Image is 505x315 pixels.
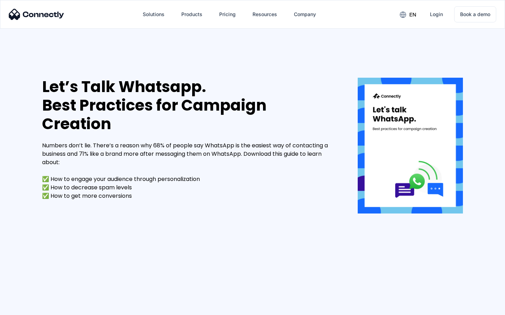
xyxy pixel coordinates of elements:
div: Numbers don’t lie. There’s a reason why 68% of people say WhatsApp is the easiest way of contacti... [42,141,337,200]
div: Let’s Talk Whatsapp. Best Practices for Campaign Creation [42,78,337,133]
a: Book a demo [454,6,496,22]
div: Resources [252,9,277,19]
div: en [409,10,416,20]
img: Connectly Logo [9,9,64,20]
a: Pricing [214,6,241,23]
div: Products [181,9,202,19]
div: Solutions [143,9,164,19]
div: Pricing [219,9,236,19]
aside: Language selected: English [7,303,42,313]
div: Login [430,9,443,19]
a: Login [424,6,449,23]
div: Company [294,9,316,19]
ul: Language list [14,303,42,313]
